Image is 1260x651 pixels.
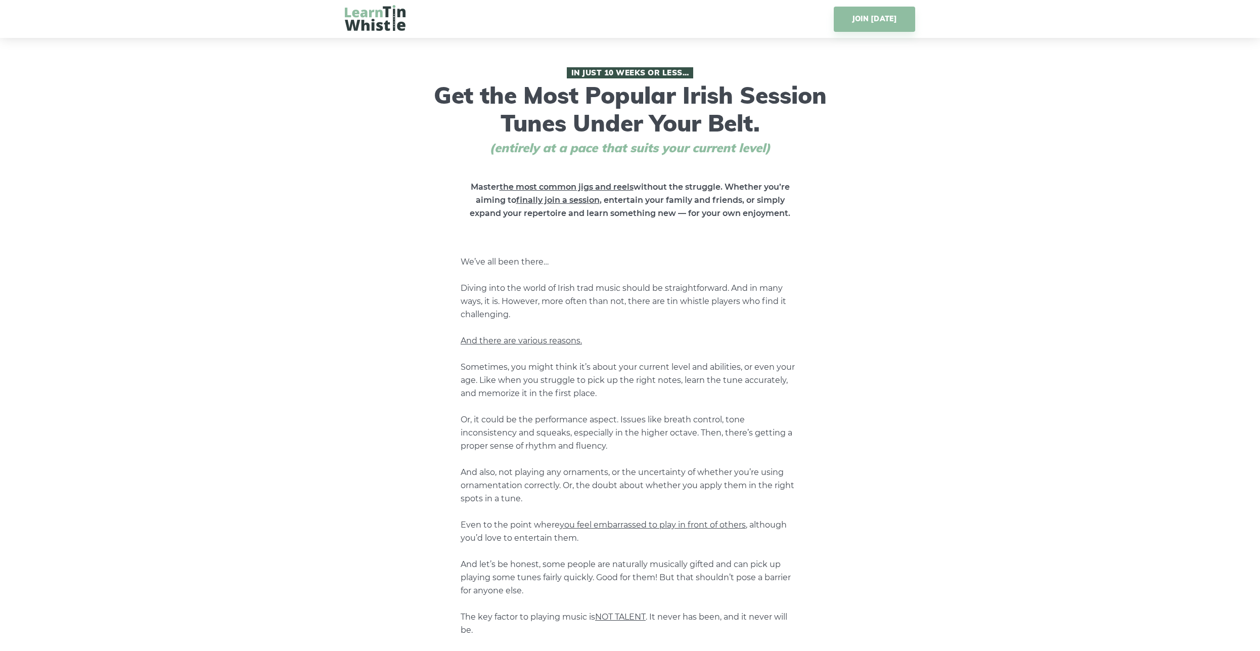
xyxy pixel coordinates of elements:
strong: Master without the struggle. Whether you’re aiming to , entertain your family and friends, or sim... [470,182,790,218]
img: LearnTinWhistle.com [345,5,406,31]
span: In Just 10 Weeks or Less… [567,67,693,78]
span: the most common jigs and reels [500,182,634,192]
span: you feel embarrassed to play in front of others [560,520,746,530]
h1: Get the Most Popular Irish Session Tunes Under Your Belt. [430,67,830,155]
span: (entirely at a pace that suits your current level) [471,141,789,155]
span: finally join a session [516,195,600,205]
a: JOIN [DATE] [834,7,915,32]
span: NOT TALENT [595,612,646,622]
span: And there are various reasons. [461,336,582,345]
